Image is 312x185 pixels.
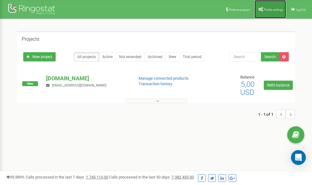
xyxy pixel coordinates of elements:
[144,52,166,61] a: Archived
[139,76,189,81] a: Manage connected products
[109,175,194,179] span: Calls processed in the last 30 days :
[22,36,39,42] h5: Projects
[296,8,306,11] span: Log Out
[258,103,295,125] nav: ...
[23,52,56,61] a: New project
[291,150,306,165] div: Open Intercom Messenger
[99,52,116,61] a: Active
[116,52,145,61] a: Not extended
[229,52,261,61] input: Search
[86,175,108,179] u: 1 745 115,00
[179,52,205,61] a: Trial period
[52,83,106,87] span: [EMAIL_ADDRESS][DOMAIN_NAME]
[139,82,172,86] a: Transaction history
[6,175,25,179] span: 99,989%
[264,8,283,11] span: Profile settings
[26,175,108,179] span: Calls processed in the last 7 days :
[172,175,194,179] u: 7 382 453,00
[46,74,128,82] p: [DOMAIN_NAME]
[74,52,99,61] a: All projects
[264,81,293,90] a: Refill balance
[165,52,180,61] a: New
[229,8,250,11] span: Referral program
[261,52,279,61] button: Search
[240,75,254,79] span: Balance
[22,81,38,86] span: New
[258,110,276,119] span: 1 - 1 of 1
[240,80,254,97] span: 5,00 USD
